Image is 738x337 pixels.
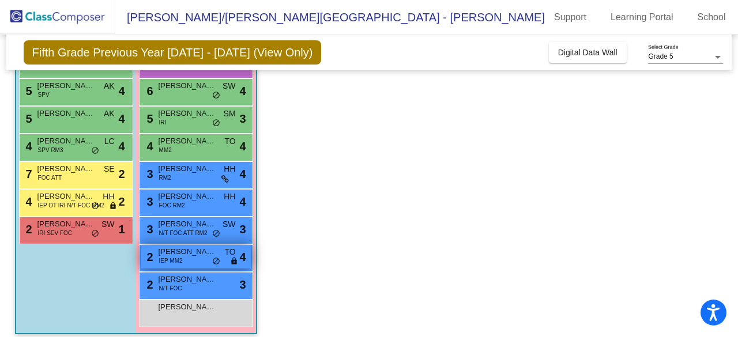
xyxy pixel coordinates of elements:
span: HH [224,191,235,203]
span: SW [223,80,236,92]
span: 3 [144,168,153,180]
span: SW [223,218,236,230]
span: 4 [239,82,246,100]
span: 3 [144,195,153,208]
span: N/T FOC ATT RM2 [159,229,208,237]
span: 2 [118,193,125,210]
span: Fifth Grade Previous Year [DATE] - [DATE] (View Only) [24,40,322,65]
span: [PERSON_NAME] [159,80,216,92]
span: 5 [144,112,153,125]
a: Learning Portal [601,8,683,26]
span: 6 [144,85,153,97]
span: SE [104,163,115,175]
span: [PERSON_NAME] [159,108,216,119]
a: School [688,8,735,26]
span: [PERSON_NAME] [159,191,216,202]
span: [PERSON_NAME] [37,80,95,92]
span: 4 [118,138,125,155]
button: Digital Data Wall [549,42,627,63]
span: HH [224,163,235,175]
span: 4 [118,82,125,100]
span: 2 [144,251,153,263]
span: TO [224,135,235,147]
span: FOC ATT [38,173,62,182]
span: 2 [144,278,153,291]
span: do_not_disturb_alt [91,229,99,238]
span: TO [224,246,235,258]
span: 4 [239,165,246,183]
span: [PERSON_NAME] [159,301,216,313]
span: [PERSON_NAME] [37,108,95,119]
span: SPV [38,90,50,99]
span: [PERSON_NAME] [PERSON_NAME] [37,135,95,147]
span: 7 [23,168,32,180]
span: 3 [239,110,246,127]
span: MM2 [159,146,172,154]
span: do_not_disturb_alt [212,257,220,266]
span: HH [103,191,114,203]
span: [PERSON_NAME] [159,135,216,147]
span: Grade 5 [648,52,673,60]
span: IRI [159,118,167,127]
span: 3 [239,221,246,238]
span: AK [104,80,115,92]
span: do_not_disturb_alt [91,146,99,156]
span: LC [104,135,115,147]
span: do_not_disturb_alt [212,91,220,100]
span: SPV RM3 [38,146,63,154]
span: [PERSON_NAME] [159,163,216,175]
span: IEP OT IRI N/T FOC MM2 [38,201,105,210]
span: do_not_disturb_alt [91,202,99,211]
span: IEP MM2 [159,256,183,265]
span: 1 [118,221,125,238]
span: do_not_disturb_alt [212,119,220,128]
span: lock [230,257,238,266]
span: 4 [239,248,246,266]
span: 5 [23,112,32,125]
span: [PERSON_NAME] [159,274,216,285]
span: 2 [23,223,32,236]
span: [PERSON_NAME] [37,191,95,202]
span: FOC RM2 [159,201,185,210]
span: 2 [118,165,125,183]
span: 4 [118,110,125,127]
span: do_not_disturb_alt [212,229,220,238]
span: RM2 [159,173,171,182]
span: [PERSON_NAME] [37,218,95,230]
span: 4 [239,138,246,155]
span: lock [109,202,117,211]
span: 3 [144,223,153,236]
span: N/T FOC [159,284,182,293]
span: [PERSON_NAME] [159,246,216,258]
span: 4 [144,140,153,153]
span: [PERSON_NAME] [37,163,95,175]
span: 5 [23,85,32,97]
span: [PERSON_NAME] [159,218,216,230]
span: 4 [23,140,32,153]
span: SM [224,108,236,120]
a: Support [545,8,596,26]
span: IRI SEV FOC [38,229,72,237]
span: 4 [23,195,32,208]
span: SW [101,218,115,230]
span: [PERSON_NAME]/[PERSON_NAME][GEOGRAPHIC_DATA] - [PERSON_NAME] [115,8,545,26]
span: AK [104,108,115,120]
span: Digital Data Wall [558,48,617,57]
span: 4 [239,193,246,210]
span: 3 [239,276,246,293]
